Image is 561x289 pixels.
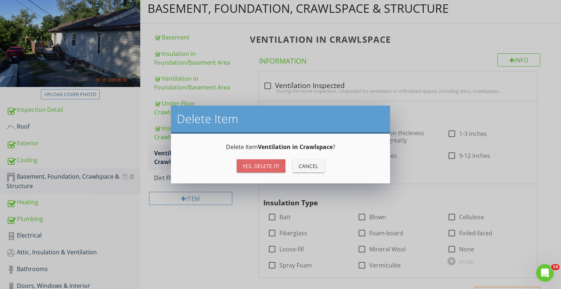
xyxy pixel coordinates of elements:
[243,162,279,170] div: Yes, Delete it!
[237,159,285,172] button: Yes, Delete it!
[293,159,325,172] button: Cancel
[177,111,384,126] h2: Delete Item
[180,142,381,151] p: Delete Item ?
[536,264,554,282] iframe: Intercom live chat
[551,264,560,270] span: 10
[258,143,333,151] strong: Ventilation in Crawlspace
[298,162,319,170] div: Cancel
